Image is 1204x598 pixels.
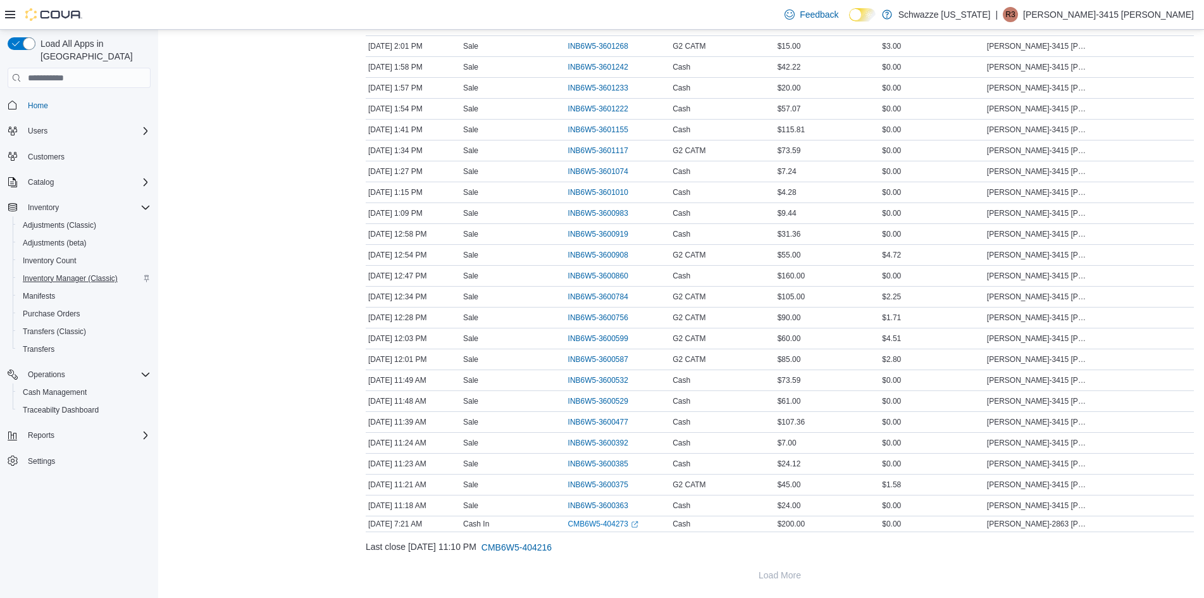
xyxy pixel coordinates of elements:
[463,396,478,406] p: Sale
[23,220,96,230] span: Adjustments (Classic)
[13,401,156,419] button: Traceabilty Dashboard
[778,417,805,427] span: $107.36
[18,385,151,400] span: Cash Management
[673,292,705,302] span: G2 CATM
[673,313,705,323] span: G2 CATM
[463,313,478,323] p: Sale
[673,250,705,260] span: G2 CATM
[778,250,801,260] span: $55.00
[366,477,461,492] div: [DATE] 11:21 AM
[987,41,1087,51] span: [PERSON_NAME]-3415 [PERSON_NAME]
[23,405,99,415] span: Traceabilty Dashboard
[366,535,1194,560] div: Last close [DATE] 11:10 PM
[13,216,156,234] button: Adjustments (Classic)
[568,83,628,93] span: INB6W5-3601233
[568,227,641,242] button: INB6W5-3600919
[18,342,59,357] a: Transfers
[366,268,461,283] div: [DATE] 12:47 PM
[568,146,628,156] span: INB6W5-3601117
[28,126,47,136] span: Users
[463,166,478,177] p: Sale
[568,292,628,302] span: INB6W5-3600784
[879,414,984,430] div: $0.00
[13,252,156,270] button: Inventory Count
[879,373,984,388] div: $0.00
[366,164,461,179] div: [DATE] 1:27 PM
[23,367,151,382] span: Operations
[568,104,628,114] span: INB6W5-3601222
[631,521,638,528] svg: External link
[23,200,151,215] span: Inventory
[481,541,552,554] span: CMB6W5-404216
[366,80,461,96] div: [DATE] 1:57 PM
[879,80,984,96] div: $0.00
[568,477,641,492] button: INB6W5-3600375
[778,459,801,469] span: $24.12
[463,354,478,364] p: Sale
[13,270,156,287] button: Inventory Manager (Classic)
[778,146,801,156] span: $73.59
[366,310,461,325] div: [DATE] 12:28 PM
[28,370,65,380] span: Operations
[879,39,984,54] div: $3.00
[778,501,801,511] span: $24.00
[3,96,156,114] button: Home
[778,125,805,135] span: $115.81
[673,417,690,427] span: Cash
[778,354,801,364] span: $85.00
[366,122,461,137] div: [DATE] 1:41 PM
[35,37,151,63] span: Load All Apps in [GEOGRAPHIC_DATA]
[366,39,461,54] div: [DATE] 2:01 PM
[673,396,690,406] span: Cash
[879,247,984,263] div: $4.72
[987,208,1087,218] span: [PERSON_NAME]-3415 [PERSON_NAME]
[463,333,478,344] p: Sale
[23,123,151,139] span: Users
[366,435,461,451] div: [DATE] 11:24 AM
[476,535,557,560] button: CMB6W5-404216
[568,271,628,281] span: INB6W5-3600860
[23,256,77,266] span: Inventory Count
[778,41,801,51] span: $15.00
[13,234,156,252] button: Adjustments (beta)
[778,519,805,529] span: $200.00
[568,313,628,323] span: INB6W5-3600756
[3,427,156,444] button: Reports
[778,333,801,344] span: $60.00
[759,569,801,582] span: Load More
[366,289,461,304] div: [DATE] 12:34 PM
[568,501,628,511] span: INB6W5-3600363
[366,498,461,513] div: [DATE] 11:18 AM
[463,438,478,448] p: Sale
[568,310,641,325] button: INB6W5-3600756
[568,456,641,471] button: INB6W5-3600385
[23,453,151,469] span: Settings
[778,375,801,385] span: $73.59
[3,122,156,140] button: Users
[879,101,984,116] div: $0.00
[28,152,65,162] span: Customers
[568,373,641,388] button: INB6W5-3600532
[23,367,70,382] button: Operations
[778,187,797,197] span: $4.28
[23,454,60,469] a: Settings
[995,7,998,22] p: |
[987,438,1087,448] span: [PERSON_NAME]-3415 [PERSON_NAME]
[23,309,80,319] span: Purchase Orders
[568,459,628,469] span: INB6W5-3600385
[18,289,151,304] span: Manifests
[673,41,705,51] span: G2 CATM
[1005,7,1015,22] span: R3
[366,59,461,75] div: [DATE] 1:58 PM
[673,519,690,529] span: Cash
[879,516,984,532] div: $0.00
[673,104,690,114] span: Cash
[18,253,82,268] a: Inventory Count
[463,208,478,218] p: Sale
[568,101,641,116] button: INB6W5-3601222
[366,247,461,263] div: [DATE] 12:54 PM
[778,292,805,302] span: $105.00
[23,97,151,113] span: Home
[987,333,1087,344] span: [PERSON_NAME]-3415 [PERSON_NAME]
